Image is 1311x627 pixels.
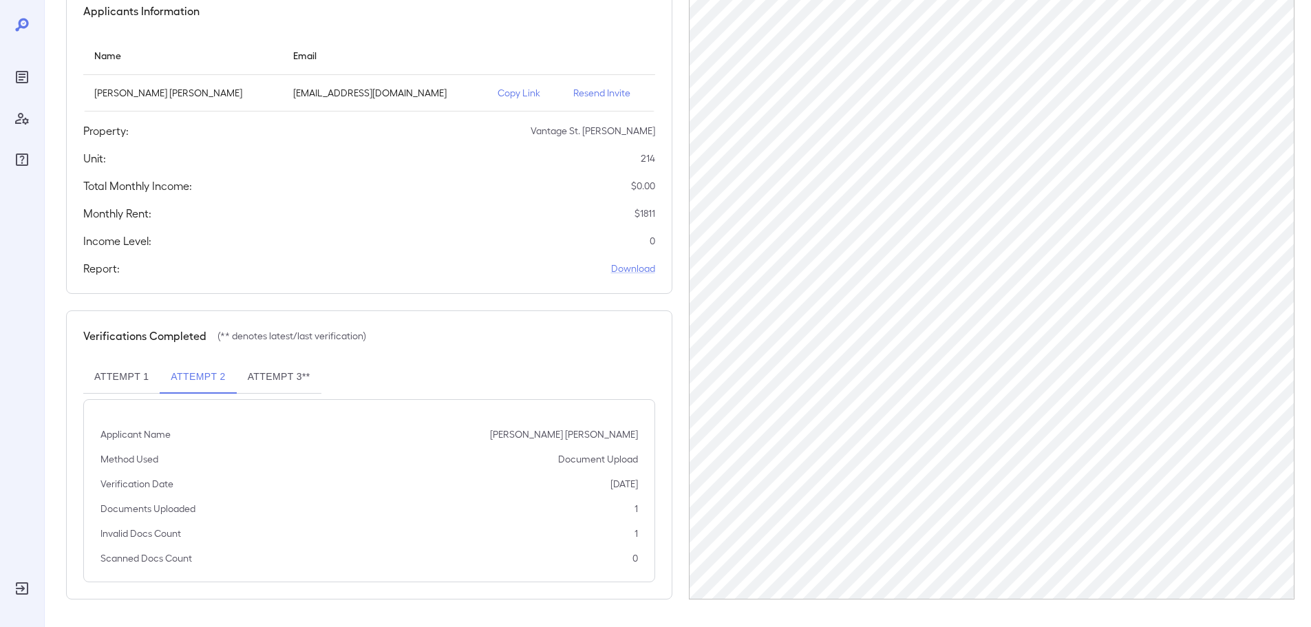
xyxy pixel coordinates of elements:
h5: Verifications Completed [83,328,206,344]
h5: Total Monthly Income: [83,178,192,194]
div: Reports [11,66,33,88]
p: [DATE] [610,477,638,491]
p: 214 [641,151,655,165]
p: Scanned Docs Count [100,551,192,565]
p: 0 [650,234,655,248]
button: Attempt 3** [237,361,321,394]
p: Copy Link [498,86,551,100]
p: [PERSON_NAME] [PERSON_NAME] [490,427,638,441]
a: Download [611,262,655,275]
h5: Monthly Rent: [83,205,151,222]
h5: Income Level: [83,233,151,249]
p: Document Upload [558,452,638,466]
button: Attempt 1 [83,361,160,394]
h5: Report: [83,260,120,277]
p: 1 [635,502,638,516]
p: 1 [635,527,638,540]
div: FAQ [11,149,33,171]
p: [EMAIL_ADDRESS][DOMAIN_NAME] [293,86,476,100]
th: Email [282,36,487,75]
p: Documents Uploaded [100,502,195,516]
p: Invalid Docs Count [100,527,181,540]
p: Vantage St. [PERSON_NAME] [531,124,655,138]
th: Name [83,36,282,75]
p: 0 [632,551,638,565]
button: Attempt 2 [160,361,236,394]
div: Log Out [11,577,33,599]
h5: Unit: [83,150,106,167]
table: simple table [83,36,655,111]
h5: Applicants Information [83,3,200,19]
p: Resend Invite [573,86,643,100]
p: Applicant Name [100,427,171,441]
p: $ 0.00 [631,179,655,193]
p: $ 1811 [635,206,655,220]
p: (** denotes latest/last verification) [217,329,366,343]
p: Method Used [100,452,158,466]
p: [PERSON_NAME] [PERSON_NAME] [94,86,271,100]
p: Verification Date [100,477,173,491]
div: Manage Users [11,107,33,129]
h5: Property: [83,123,129,139]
